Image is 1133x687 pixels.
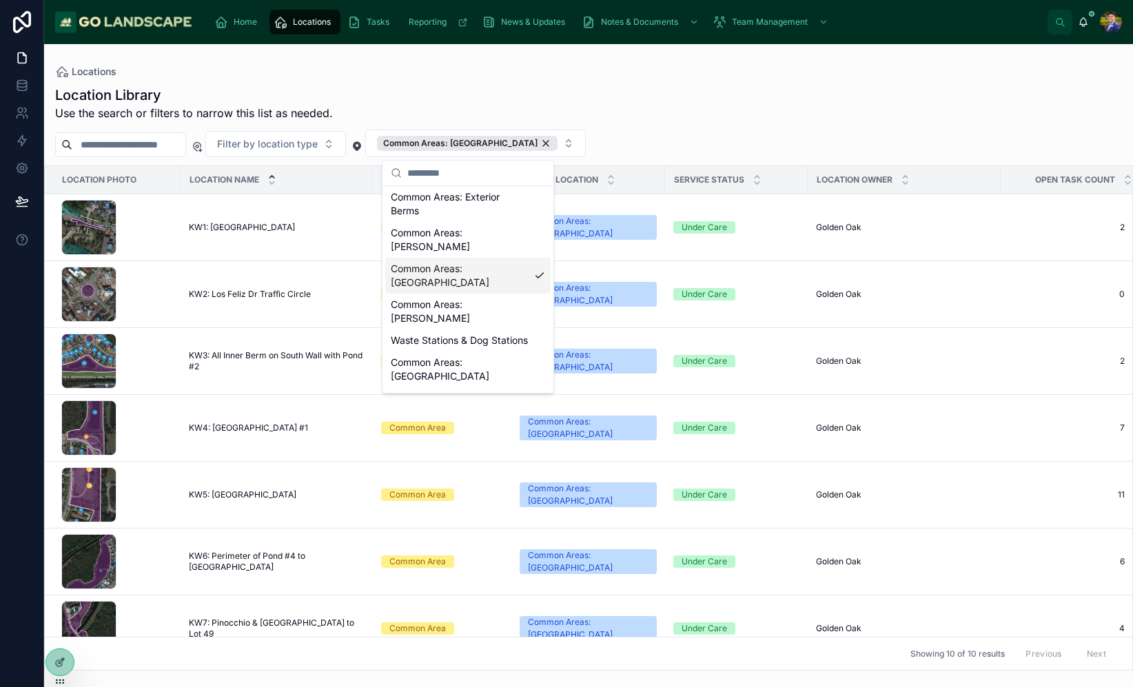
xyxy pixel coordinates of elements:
button: Select Button [365,130,586,157]
a: Under Care [673,288,799,300]
a: Locations [55,65,116,79]
div: Common Areas: [GEOGRAPHIC_DATA] [528,416,649,440]
a: Under Care [673,221,799,234]
a: Under Care [673,355,799,367]
span: Locations [72,65,116,79]
span: Service Status [674,174,744,185]
a: Team Management [708,10,835,34]
span: Location Owner [817,174,892,185]
a: Under Care [673,422,799,434]
div: Under Care [682,288,727,300]
a: Locations [269,10,340,34]
a: 0 [1001,289,1125,300]
img: App logo [55,11,192,33]
div: Waste Stations & Dog Stations [385,329,551,351]
div: Common Areas: [GEOGRAPHIC_DATA] [377,136,558,151]
a: Common Area [381,422,503,434]
span: KW1: [GEOGRAPHIC_DATA] [189,222,295,233]
a: Golden Oak [816,289,992,300]
a: Golden Oak [816,623,992,634]
div: Under Care [682,221,727,234]
a: 2 [1001,356,1125,367]
h1: Location Library [55,85,333,105]
a: Common Area [381,622,503,635]
a: Common Areas: [GEOGRAPHIC_DATA] [520,482,657,507]
span: Filter by location type [217,137,318,151]
div: Common Area [389,489,446,501]
a: Common Area [381,489,503,501]
span: Reporting [409,17,447,28]
a: Common Areas: [GEOGRAPHIC_DATA] [520,549,657,574]
span: Tasks [367,17,389,28]
a: 4 [1001,623,1125,634]
a: Home [210,10,267,34]
span: Home [234,17,257,28]
a: KW4: [GEOGRAPHIC_DATA] #1 [189,422,365,433]
span: Golden Oak [816,489,861,500]
span: Location Name [190,174,259,185]
a: Golden Oak [816,222,992,233]
a: KW6: Perimeter of Pond #4 to [GEOGRAPHIC_DATA] [189,551,365,573]
div: Common Areas: [GEOGRAPHIC_DATA] [385,351,551,387]
span: KW2: Los Feliz Dr Traffic Circle [189,289,311,300]
div: Suggestions [382,186,553,393]
a: Golden Oak [816,556,992,567]
div: Common Areas: [GEOGRAPHIC_DATA] [385,387,551,423]
div: Common Areas: [GEOGRAPHIC_DATA] [528,482,649,507]
span: Golden Oak [816,356,861,367]
span: Location Photo [62,174,136,185]
div: Common Areas: [GEOGRAPHIC_DATA] [528,215,649,240]
a: KW3: All Inner Berm on South Wall with Pond #2 [189,350,365,372]
a: Golden Oak [816,356,992,367]
div: Common Area [389,622,446,635]
a: Golden Oak [816,422,992,433]
span: Golden Oak [816,289,861,300]
div: Common Areas: [GEOGRAPHIC_DATA] [528,282,649,307]
a: Common Area [381,555,503,568]
a: Common Areas: [GEOGRAPHIC_DATA] [520,215,657,240]
span: KW4: [GEOGRAPHIC_DATA] #1 [189,422,308,433]
a: Common Area [381,288,503,300]
button: Unselect COMMON_AREAS_KINGSWELL [377,136,558,151]
a: 7 [1001,422,1125,433]
span: Golden Oak [816,556,861,567]
span: KW5: [GEOGRAPHIC_DATA] [189,489,296,500]
span: Use the search or filters to narrow this list as needed. [55,105,333,121]
a: 6 [1001,556,1125,567]
div: Under Care [682,422,727,434]
a: Tasks [343,10,399,34]
div: Common Areas: Exterior Berms [385,186,551,222]
a: Common Areas: [GEOGRAPHIC_DATA] [520,282,657,307]
button: Select Button [205,131,346,157]
a: Common Areas: [GEOGRAPHIC_DATA] [520,349,657,373]
span: News & Updates [501,17,565,28]
a: Common Areas: [GEOGRAPHIC_DATA] [520,616,657,641]
a: Common Areas: [GEOGRAPHIC_DATA] [520,416,657,440]
a: Common Area [381,221,503,234]
div: Common Areas: [PERSON_NAME] [385,294,551,329]
div: Common Areas: [PERSON_NAME] [385,222,551,258]
div: Common Area [389,422,446,434]
span: Parent Location [520,174,598,185]
span: Golden Oak [816,422,861,433]
a: Under Care [673,622,799,635]
span: Notes & Documents [601,17,678,28]
div: Under Care [682,489,727,501]
span: Team Management [732,17,808,28]
div: scrollable content [203,7,1048,37]
a: Reporting [402,10,475,34]
a: Under Care [673,555,799,568]
span: Showing 10 of 10 results [910,648,1005,659]
a: 11 [1001,489,1125,500]
div: Under Care [682,622,727,635]
div: Common Area [389,555,446,568]
span: Open Task Count [1035,174,1115,185]
div: Common Areas: [GEOGRAPHIC_DATA] [528,616,649,641]
div: Common Areas: [GEOGRAPHIC_DATA] [528,349,649,373]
